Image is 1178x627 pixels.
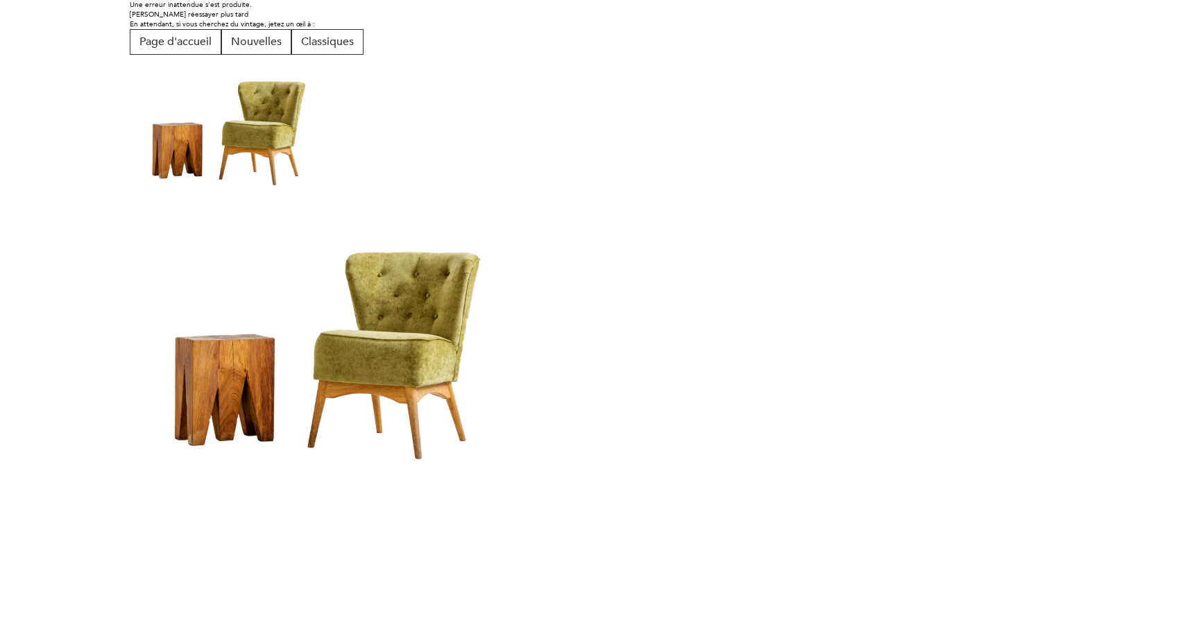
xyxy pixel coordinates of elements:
[139,34,212,49] font: Page d'accueil
[130,10,248,19] font: [PERSON_NAME] réessayer plus tard
[231,34,282,49] font: Nouvelles
[291,29,364,55] button: Classiques
[291,38,364,48] a: Classiques
[221,38,291,48] a: Nouvelles
[130,29,221,55] button: Page d'accueil
[221,29,291,55] button: Nouvelles
[130,55,332,196] img: Fauteuil
[301,34,354,49] font: Classiques
[130,19,315,29] font: En attendant, si vous cherchez du vintage, jetez un œil à :
[130,38,221,48] a: Page d'accueil
[130,199,533,481] img: Fauteuil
